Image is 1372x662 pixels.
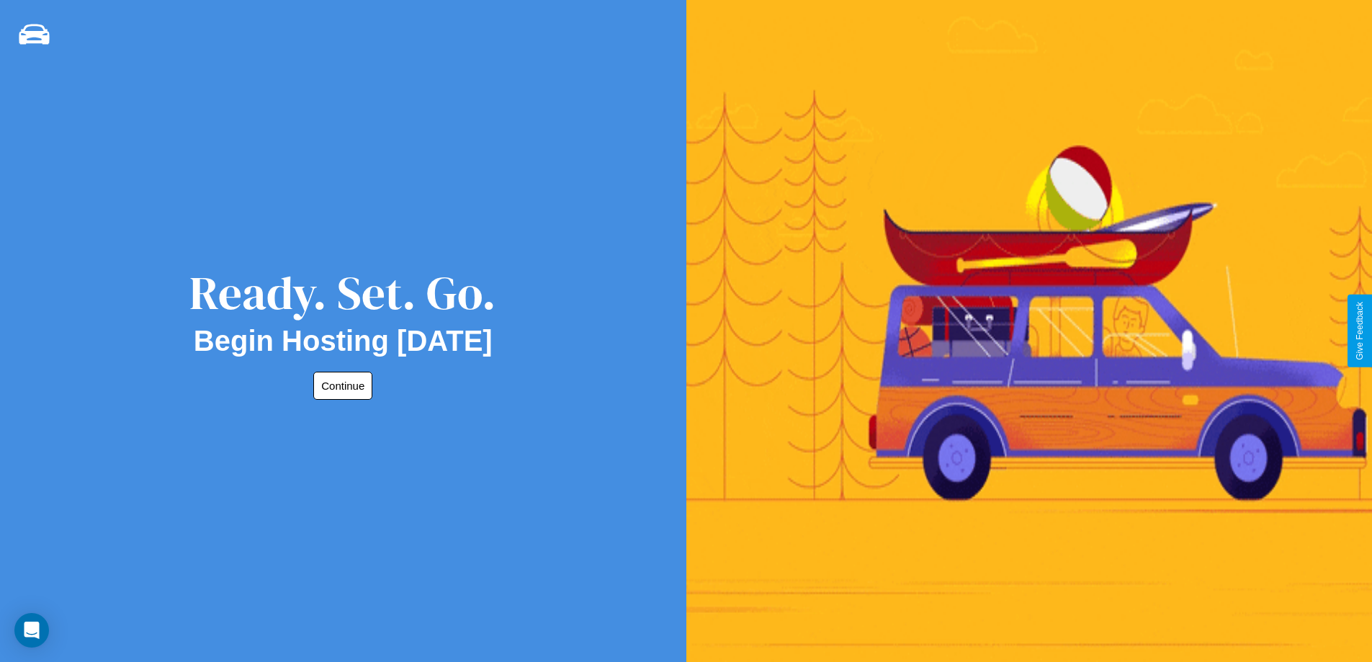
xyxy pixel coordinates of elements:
button: Continue [313,372,372,400]
div: Ready. Set. Go. [189,261,496,325]
h2: Begin Hosting [DATE] [194,325,493,357]
div: Open Intercom Messenger [14,613,49,648]
div: Give Feedback [1355,302,1365,360]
